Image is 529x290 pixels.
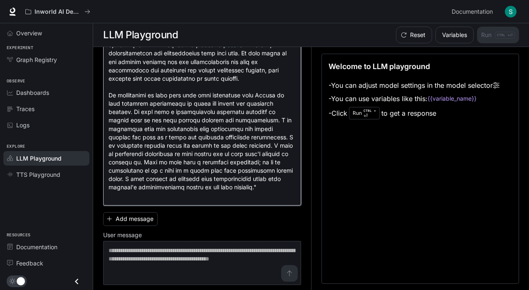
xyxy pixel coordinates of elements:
[3,26,89,40] a: Overview
[3,151,89,166] a: LLM Playground
[329,61,430,72] p: Welcome to LLM playground
[17,276,25,285] span: Dark mode toggle
[16,259,43,268] span: Feedback
[329,105,499,121] li: - Click to get a response
[363,108,376,113] p: CTRL +
[3,256,89,270] a: Feedback
[396,27,432,43] button: Reset
[505,6,517,17] img: User avatar
[452,7,493,17] span: Documentation
[502,3,519,20] button: User avatar
[329,92,499,105] li: - You can use variables like this:
[3,52,89,67] a: Graph Registry
[16,121,30,129] span: Logs
[349,107,380,119] div: Run
[3,118,89,132] a: Logs
[16,154,62,163] span: LLM Playground
[16,29,42,37] span: Overview
[3,167,89,182] a: TTS Playground
[103,27,178,43] h1: LLM Playground
[435,27,474,43] button: Variables
[67,273,86,290] button: Close drawer
[103,232,142,238] p: User message
[16,243,57,251] span: Documentation
[363,108,376,118] p: ⏎
[22,3,94,20] button: All workspaces
[428,94,477,103] code: {{variable_name}}
[3,240,89,254] a: Documentation
[329,79,499,92] li: - You can adjust model settings in the model selector
[35,8,81,15] p: Inworld AI Demos
[448,3,499,20] a: Documentation
[16,170,60,179] span: TTS Playground
[3,85,89,100] a: Dashboards
[16,88,49,97] span: Dashboards
[3,102,89,116] a: Traces
[16,104,35,113] span: Traces
[16,55,57,64] span: Graph Registry
[103,212,158,226] button: Add message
